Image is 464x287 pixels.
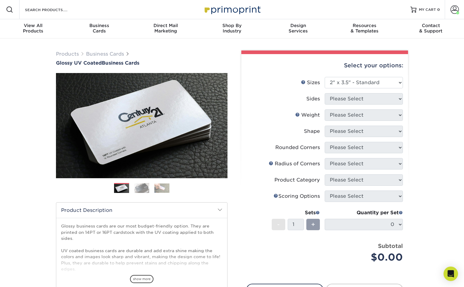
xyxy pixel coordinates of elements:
span: Glossy UV Coated [56,60,102,66]
strong: Subtotal [378,243,403,249]
h2: Product Description [56,203,227,218]
div: Rounded Corners [275,144,320,151]
div: Radius of Corners [269,160,320,167]
span: Direct Mail [133,23,199,28]
img: Glossy UV Coated 01 [56,40,227,211]
a: DesignServices [265,19,331,38]
div: Open Intercom Messenger [444,267,458,281]
span: Design [265,23,331,28]
div: & Support [398,23,464,34]
span: Shop By [199,23,265,28]
a: Resources& Templates [331,19,397,38]
div: Select your options: [246,54,403,77]
span: - [277,220,280,229]
span: Resources [331,23,397,28]
div: Services [265,23,331,34]
a: Shop ByIndustry [199,19,265,38]
a: BusinessCards [66,19,132,38]
img: Primoprint [202,3,262,16]
img: Business Cards 01 [114,181,129,196]
div: Sizes [301,79,320,86]
a: Glossy UV CoatedBusiness Cards [56,60,227,66]
img: Business Cards 03 [154,183,169,193]
a: Direct MailMarketing [133,19,199,38]
h1: Business Cards [56,60,227,66]
div: Industry [199,23,265,34]
div: Sides [306,95,320,102]
div: & Templates [331,23,397,34]
div: Sets [272,209,320,216]
div: Product Category [274,176,320,184]
input: SEARCH PRODUCTS..... [24,6,83,13]
div: Scoring Options [274,193,320,200]
div: Cards [66,23,132,34]
div: Shape [304,128,320,135]
a: Products [56,51,79,57]
img: Business Cards 02 [134,183,149,193]
span: show more [130,275,153,283]
a: Contact& Support [398,19,464,38]
div: Quantity per Set [325,209,403,216]
span: + [311,220,315,229]
span: MY CART [419,7,436,12]
div: $0.00 [329,250,403,264]
a: Business Cards [86,51,124,57]
span: 0 [437,8,440,12]
div: Weight [295,111,320,119]
span: Contact [398,23,464,28]
span: Business [66,23,132,28]
div: Marketing [133,23,199,34]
